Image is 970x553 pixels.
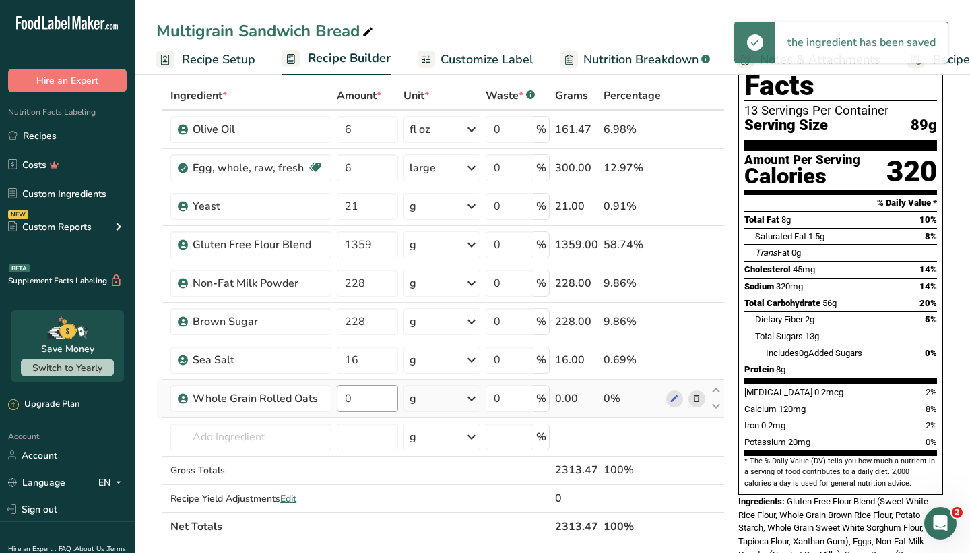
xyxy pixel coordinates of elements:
[552,512,601,540] th: 2313.47
[805,314,814,324] span: 2g
[744,437,786,447] span: Potassium
[822,298,837,308] span: 56g
[32,361,102,374] span: Switch to Yearly
[98,474,127,490] div: EN
[41,342,94,356] div: Save Money
[410,390,416,407] div: g
[919,264,937,274] span: 14%
[555,88,588,104] span: Grams
[418,45,533,75] a: Customize Label
[886,154,937,190] div: 320
[282,43,391,76] a: Recipe Builder
[604,314,661,330] div: 9.86%
[781,214,791,225] span: 8g
[410,121,430,138] div: fl oz
[21,359,114,376] button: Switch to Yearly
[601,512,664,540] th: 100%
[604,160,661,176] div: 12.97%
[410,314,416,330] div: g
[799,348,808,358] span: 0g
[919,298,937,308] span: 20%
[193,275,323,291] div: Non-Fat Milk Powder
[337,88,381,104] span: Amount
[403,88,429,104] span: Unit
[926,420,937,430] span: 2%
[182,51,255,69] span: Recipe Setup
[793,264,815,274] span: 45mg
[555,390,598,407] div: 0.00
[168,512,552,540] th: Net Totals
[744,167,860,186] div: Calories
[744,404,777,414] span: Calcium
[555,462,598,478] div: 2313.47
[8,210,28,219] div: NEW
[755,248,777,258] i: Trans
[193,352,323,368] div: Sea Salt
[604,352,661,368] div: 0.69%
[604,462,661,478] div: 100%
[776,281,803,291] span: 320mg
[776,364,785,374] span: 8g
[744,117,828,134] span: Serving Size
[925,348,937,358] span: 0%
[410,198,416,214] div: g
[410,352,416,368] div: g
[170,88,227,104] span: Ingredient
[410,275,416,291] div: g
[193,237,323,253] div: Gluten Free Flour Blend
[555,314,598,330] div: 228.00
[410,237,416,253] div: g
[744,264,791,274] span: Cholesterol
[555,490,598,506] div: 0
[8,398,79,411] div: Upgrade Plan
[805,331,819,341] span: 13g
[410,429,416,445] div: g
[755,331,803,341] span: Total Sugars
[755,314,803,324] span: Dietary Fiber
[755,231,806,241] span: Saturated Fat
[925,314,937,324] span: 5%
[9,264,30,272] div: BETA
[280,492,296,505] span: Edit
[744,154,860,167] div: Amount Per Serving
[555,121,598,138] div: 161.47
[788,437,810,447] span: 20mg
[919,214,937,225] span: 10%
[755,248,789,258] span: Fat
[744,456,937,489] section: * The % Daily Value (DV) tells you how much a nutrient in a serving of food contributes to a dail...
[744,39,937,101] h1: Nutrition Facts
[156,45,255,75] a: Recipe Setup
[193,198,323,214] div: Yeast
[808,231,825,241] span: 1.5g
[560,45,710,75] a: Nutrition Breakdown
[555,275,598,291] div: 228.00
[791,248,801,258] span: 0g
[919,281,937,291] span: 14%
[926,404,937,414] span: 8%
[8,471,65,494] a: Language
[193,314,323,330] div: Brown Sugar
[744,195,937,211] section: % Daily Value *
[814,387,843,397] span: 0.2mcg
[926,387,937,397] span: 2%
[604,88,661,104] span: Percentage
[486,88,535,104] div: Waste
[308,49,391,67] span: Recipe Builder
[604,275,661,291] div: 9.86%
[170,492,331,506] div: Recipe Yield Adjustments
[604,390,661,407] div: 0%
[555,198,598,214] div: 21.00
[952,507,963,518] span: 2
[924,507,957,540] iframe: Intercom live chat
[193,121,323,138] div: Olive Oil
[8,220,92,234] div: Custom Reports
[744,420,759,430] span: Iron
[8,69,127,92] button: Hire an Expert
[744,387,812,397] span: [MEDICAL_DATA]
[555,237,598,253] div: 1359.00
[156,19,376,43] div: Multigrain Sandwich Bread
[441,51,533,69] span: Customize Label
[744,104,937,117] div: 13 Servings Per Container
[193,390,323,407] div: Whole Grain Rolled Oats
[744,281,774,291] span: Sodium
